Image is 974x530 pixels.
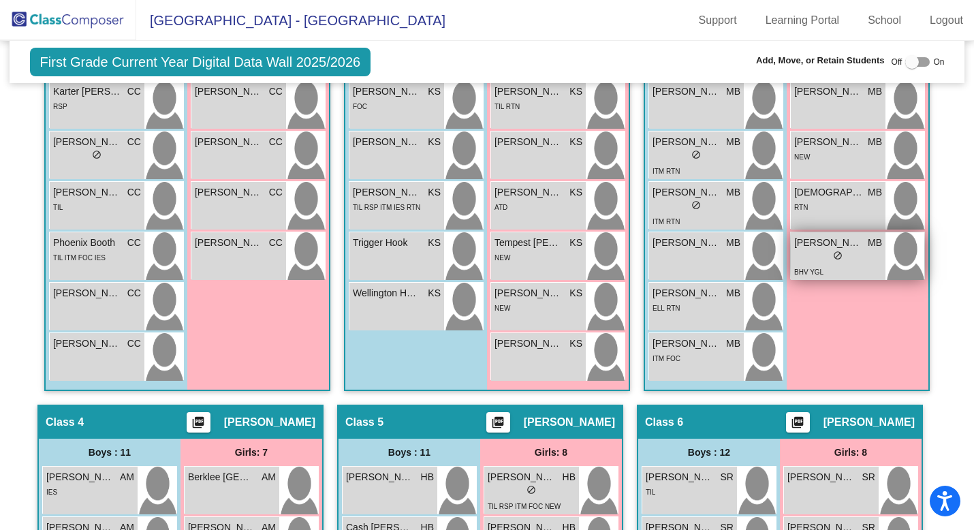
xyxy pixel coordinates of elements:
[756,54,885,67] span: Add, Move, or Retain Students
[53,236,121,250] span: Phoenix Booth
[794,236,862,250] span: [PERSON_NAME]
[794,268,823,276] span: BHV YGL
[269,185,283,200] span: CC
[755,10,851,31] a: Learning Portal
[794,185,862,200] span: [DEMOGRAPHIC_DATA] [PERSON_NAME]
[428,286,441,300] span: KS
[653,236,721,250] span: [PERSON_NAME]
[646,470,714,484] span: [PERSON_NAME]
[53,135,121,149] span: [PERSON_NAME]
[569,84,582,99] span: KS
[488,503,561,510] span: TIL RSP ITM FOC NEW
[187,412,210,433] button: Print Students Details
[726,236,740,250] span: MB
[127,84,141,99] span: CC
[127,135,141,149] span: CC
[933,56,944,68] span: On
[653,168,680,175] span: ITM RTN
[653,185,721,200] span: [PERSON_NAME]
[353,84,421,99] span: [PERSON_NAME]
[269,236,283,250] span: CC
[188,470,256,484] span: Berklee [GEOGRAPHIC_DATA]
[494,254,510,262] span: NEW
[787,470,855,484] span: [PERSON_NAME]
[691,150,701,159] span: do_not_disturb_alt
[794,204,808,211] span: RTN
[53,103,67,110] span: RSP
[127,337,141,351] span: CC
[569,135,582,149] span: KS
[46,416,84,429] span: Class 4
[726,185,740,200] span: MB
[569,185,582,200] span: KS
[486,412,510,433] button: Print Students Details
[421,470,434,484] span: HB
[524,416,615,429] span: [PERSON_NAME]
[53,185,121,200] span: [PERSON_NAME]
[569,286,582,300] span: KS
[527,485,536,495] span: do_not_disturb_alt
[53,286,121,300] span: [PERSON_NAME]
[862,470,875,484] span: SR
[353,204,420,211] span: TIL RSP ITM IES RTN
[494,337,563,351] span: [PERSON_NAME]
[569,236,582,250] span: KS
[494,236,563,250] span: Tempest [PERSON_NAME]
[136,10,445,31] span: [GEOGRAPHIC_DATA] - [GEOGRAPHIC_DATA]
[39,439,180,466] div: Boys : 11
[46,488,57,496] span: IES
[46,470,114,484] span: [PERSON_NAME]
[195,135,263,149] span: [PERSON_NAME]
[353,103,367,110] span: FOC
[653,286,721,300] span: [PERSON_NAME]
[127,185,141,200] span: CC
[480,439,622,466] div: Girls: 8
[346,470,414,484] span: [PERSON_NAME]
[653,84,721,99] span: [PERSON_NAME]
[195,185,263,200] span: [PERSON_NAME]
[638,439,780,466] div: Boys : 12
[726,337,740,351] span: MB
[353,286,421,300] span: Wellington Holder
[646,488,655,496] span: TIL
[353,236,421,250] span: Trigger Hook
[494,185,563,200] span: [PERSON_NAME]
[490,416,506,435] mat-icon: picture_as_pdf
[190,416,206,435] mat-icon: picture_as_pdf
[180,439,322,466] div: Girls: 7
[789,416,806,435] mat-icon: picture_as_pdf
[53,337,121,351] span: [PERSON_NAME]
[794,135,862,149] span: [PERSON_NAME]
[868,84,882,99] span: MB
[224,416,315,429] span: [PERSON_NAME]
[653,218,680,225] span: ITM RTN
[653,337,721,351] span: [PERSON_NAME]
[919,10,974,31] a: Logout
[780,439,922,466] div: Girls: 8
[127,286,141,300] span: CC
[833,251,843,260] span: do_not_disturb_alt
[868,185,882,200] span: MB
[195,236,263,250] span: [PERSON_NAME]
[494,305,510,312] span: NEW
[30,48,371,76] span: First Grade Current Year Digital Data Wall 2025/2026
[857,10,912,31] a: School
[120,470,134,484] span: AM
[428,236,441,250] span: KS
[92,150,101,159] span: do_not_disturb_alt
[688,10,748,31] a: Support
[339,439,480,466] div: Boys : 11
[892,56,902,68] span: Off
[726,135,740,149] span: MB
[428,185,441,200] span: KS
[195,84,263,99] span: [PERSON_NAME]
[345,416,383,429] span: Class 5
[353,135,421,149] span: [PERSON_NAME]
[653,305,680,312] span: ELL RTN
[868,135,882,149] span: MB
[494,84,563,99] span: [PERSON_NAME]
[726,84,740,99] span: MB
[563,470,576,484] span: HB
[353,185,421,200] span: [PERSON_NAME]
[653,135,721,149] span: [PERSON_NAME]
